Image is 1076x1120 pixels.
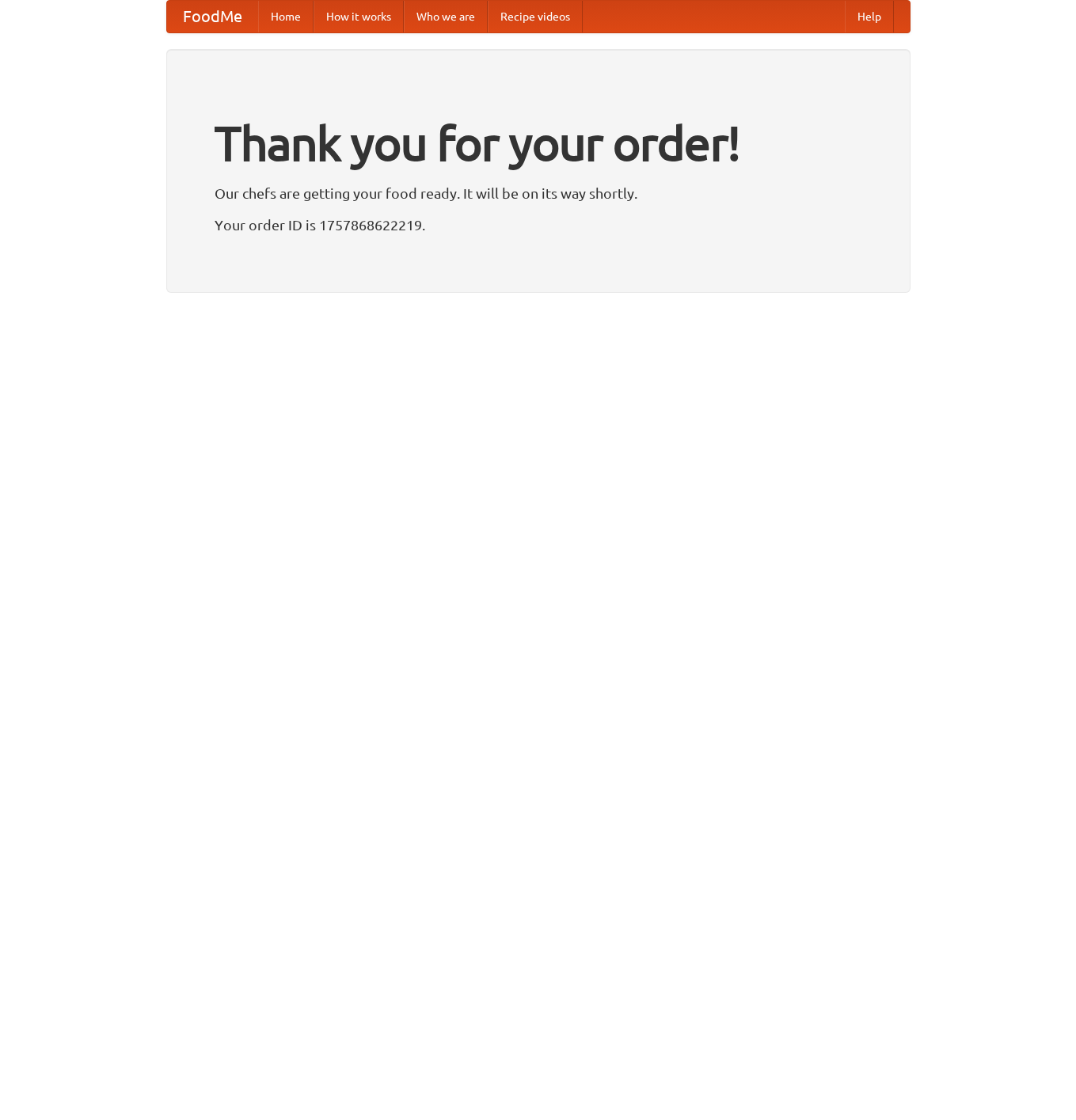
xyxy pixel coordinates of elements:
a: FoodMe [167,1,258,32]
a: Home [258,1,314,32]
a: Help [845,1,894,32]
a: Who we are [404,1,488,32]
a: How it works [314,1,404,32]
p: Your order ID is 1757868622219. [215,213,862,237]
a: Recipe videos [488,1,583,32]
p: Our chefs are getting your food ready. It will be on its way shortly. [215,181,862,205]
h1: Thank you for your order! [215,105,862,181]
